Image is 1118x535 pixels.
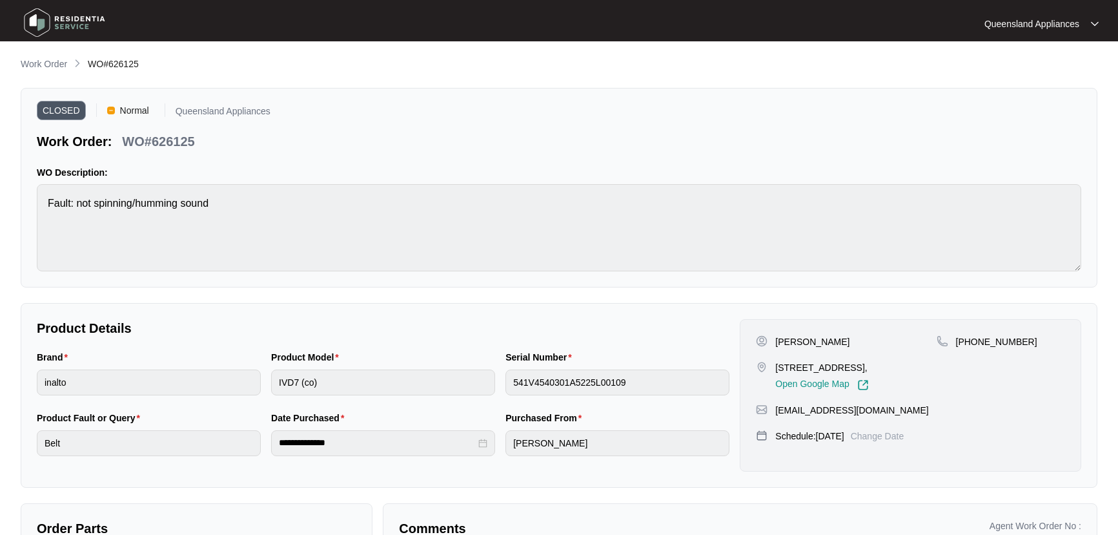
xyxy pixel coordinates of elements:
[505,370,729,395] input: Serial Number
[937,335,948,347] img: map-pin
[990,519,1081,532] p: Agent Work Order No :
[775,335,849,348] p: [PERSON_NAME]
[956,335,1037,348] p: [PHONE_NUMBER]
[37,412,145,425] label: Product Fault or Query
[37,319,729,337] p: Product Details
[37,184,1081,271] textarea: Fault: not spinning/humming sound
[115,101,154,120] span: Normal
[122,132,194,151] p: WO#626125
[271,412,349,425] label: Date Purchased
[72,58,83,68] img: chevron-right
[756,335,767,347] img: user-pin
[984,17,1079,30] p: Queensland Appliances
[18,58,70,72] a: Work Order
[88,59,139,69] span: WO#626125
[775,404,928,417] p: [EMAIL_ADDRESS][DOMAIN_NAME]
[851,430,904,443] p: Change Date
[857,379,869,391] img: Link-External
[37,132,112,151] p: Work Order:
[271,370,495,395] input: Product Model
[1091,21,1099,27] img: dropdown arrow
[107,107,115,114] img: Vercel Logo
[21,58,67,70] p: Work Order
[37,370,261,395] input: Brand
[505,430,729,456] input: Purchased From
[775,379,868,391] a: Open Google Map
[37,351,73,364] label: Brand
[505,351,576,364] label: Serial Number
[37,430,261,456] input: Product Fault or Query
[756,430,767,441] img: map-pin
[19,3,110,42] img: residentia service logo
[176,107,270,120] p: Queensland Appliances
[775,430,844,443] p: Schedule: [DATE]
[775,361,868,374] p: [STREET_ADDRESS],
[279,436,476,450] input: Date Purchased
[37,101,86,120] span: CLOSED
[505,412,587,425] label: Purchased From
[756,404,767,415] img: map-pin
[756,361,767,373] img: map-pin
[37,166,1081,179] p: WO Description:
[271,351,344,364] label: Product Model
